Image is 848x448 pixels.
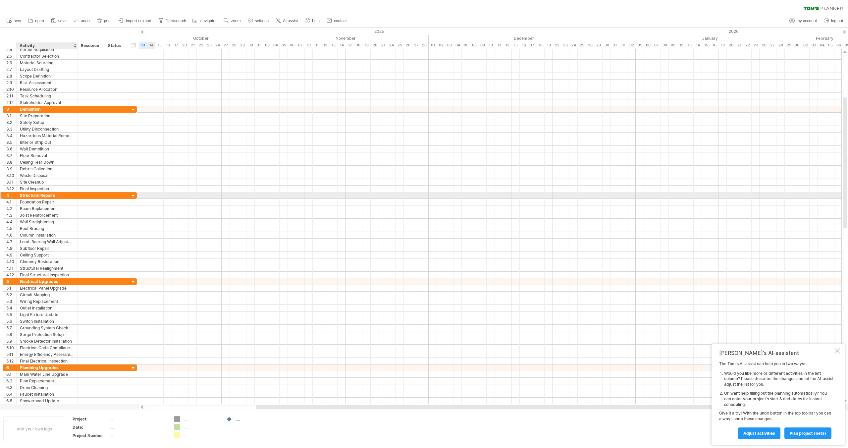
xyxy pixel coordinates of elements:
[768,42,776,49] div: Tuesday, 27 January 2026
[818,42,826,49] div: Wednesday, 4 February 2026
[603,42,611,49] div: Tuesday, 30 December 2025
[354,42,362,49] div: Tuesday, 18 November 2025
[20,285,74,291] div: Electrical Panel Upgrade
[718,42,727,49] div: Monday, 19 January 2026
[49,17,69,25] a: save
[20,252,74,258] div: Ceiling Support
[73,424,109,430] div: Date:
[35,19,44,23] span: open
[172,42,180,49] div: Friday, 17 October 2025
[155,42,164,49] div: Wednesday, 15 October 2025
[6,139,16,145] div: 3.5
[470,42,478,49] div: Monday, 8 December 2025
[312,19,320,23] span: help
[81,42,101,49] div: Resource
[20,331,74,338] div: Surge Protection Setup
[652,42,661,49] div: Wednesday, 7 January 2026
[20,278,74,285] div: Electrical Upgrades
[661,42,669,49] div: Thursday, 8 January 2026
[619,35,801,42] div: January 2026
[387,42,396,49] div: Monday, 24 November 2025
[222,17,242,25] a: zoom
[6,199,16,205] div: 4.1
[6,298,16,305] div: 5.3
[236,416,272,422] div: ....
[255,42,263,49] div: Friday, 31 October 2025
[6,133,16,139] div: 3.4
[164,42,172,49] div: Thursday, 16 October 2025
[20,46,74,53] div: Permit Acquisition
[20,351,74,358] div: Energy Efficiency Assessment
[6,285,16,291] div: 5.1
[20,338,74,344] div: Smoke Detector Installation
[20,384,74,391] div: Drain Cleaning
[303,17,322,25] a: help
[263,42,271,49] div: Monday, 3 November 2025
[20,345,74,351] div: Electrical Code Compliance Check
[784,427,831,439] a: plan project (beta)
[785,42,793,49] div: Thursday, 29 January 2026
[338,42,346,49] div: Friday, 14 November 2025
[776,42,785,49] div: Wednesday, 28 January 2026
[743,42,752,49] div: Thursday, 22 January 2026
[104,19,112,23] span: print
[429,35,619,42] div: December 2025
[371,42,379,49] div: Thursday, 20 November 2025
[6,325,16,331] div: 5.7
[20,212,74,218] div: Joist Reinforcement
[6,364,16,371] div: 6
[627,42,636,49] div: Friday, 2 January 2026
[20,245,74,252] div: Subfloor Repair
[110,433,166,438] div: ....
[20,106,74,112] div: Demolition
[20,126,74,132] div: Utility Disconnection
[6,60,16,66] div: 2.6
[334,19,347,23] span: contact
[644,42,652,49] div: Tuesday, 6 January 2026
[478,42,487,49] div: Tuesday, 9 December 2025
[20,60,74,66] div: Material Sourcing
[685,42,694,49] div: Tuesday, 13 January 2026
[20,192,74,198] div: Structural Repairs
[6,278,16,285] div: 5
[20,292,74,298] div: Circuit Mapping
[184,424,220,430] div: ....
[362,42,371,49] div: Wednesday, 19 November 2025
[752,42,760,49] div: Friday, 23 January 2026
[20,42,74,49] div: Activity
[790,431,826,436] span: plan project (beta)
[528,42,536,49] div: Wednesday, 17 December 2025
[788,17,819,25] a: my account
[453,42,462,49] div: Thursday, 4 December 2025
[6,159,16,165] div: 3.8
[6,86,16,92] div: 2.10
[810,42,818,49] div: Tuesday, 3 February 2026
[586,42,594,49] div: Friday, 26 December 2025
[157,17,188,25] a: filter/search
[6,398,16,404] div: 6.5
[445,42,453,49] div: Wednesday, 3 December 2025
[20,371,74,377] div: Main Water Line Upgrade
[20,298,74,305] div: Wiring Replacement
[20,239,74,245] div: Load-Bearing Wall Adjustment
[73,35,263,42] div: October 2025
[694,42,702,49] div: Wednesday, 14 January 2026
[20,265,74,271] div: Structural Realignment
[6,106,16,112] div: 3
[20,364,74,371] div: Plumbing Upgrades
[724,371,833,387] li: Would you like more or different activities in the left column? Please describe the changes and l...
[73,433,109,438] div: Project Number
[797,19,817,23] span: my account
[20,119,74,126] div: Safety Setup
[801,42,810,49] div: Monday, 2 February 2026
[274,17,300,25] a: AI assist
[536,42,545,49] div: Thursday, 18 December 2025
[429,42,437,49] div: Monday, 1 December 2025
[95,17,114,25] a: print
[72,17,92,25] a: undo
[110,416,166,422] div: ....
[6,46,16,53] div: 2.4
[412,42,420,49] div: Thursday, 27 November 2025
[166,19,186,23] span: filter/search
[20,146,74,152] div: Wall Demolition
